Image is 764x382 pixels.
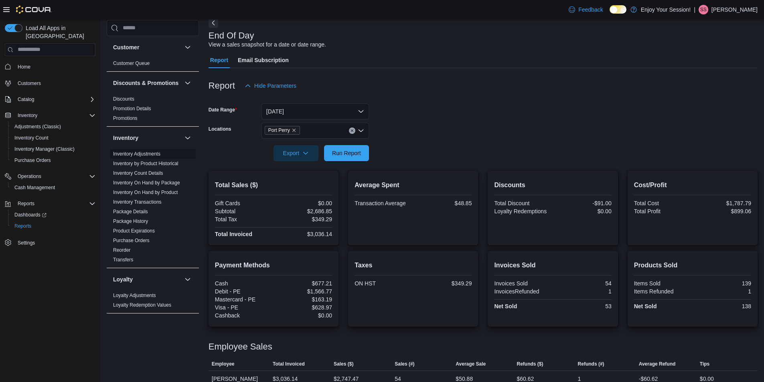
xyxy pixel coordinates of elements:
[254,82,296,90] span: Hide Parameters
[634,261,751,270] h2: Products Sold
[694,200,751,206] div: $1,787.79
[694,288,751,295] div: 1
[415,280,472,287] div: $349.29
[113,170,163,176] a: Inventory Count Details
[494,288,551,295] div: InvoicesRefunded
[113,161,178,166] a: Inventory by Product Historical
[113,275,181,283] button: Loyalty
[209,107,237,113] label: Date Range
[11,133,52,143] a: Inventory Count
[639,361,676,367] span: Average Refund
[275,231,332,237] div: $3,036.14
[8,220,99,232] button: Reports
[8,121,99,132] button: Adjustments (Classic)
[494,180,611,190] h2: Discounts
[113,160,178,167] span: Inventory by Product Historical
[694,5,695,14] p: |
[355,200,411,206] div: Transaction Average
[113,134,138,142] h3: Inventory
[2,77,99,89] button: Customers
[11,122,95,131] span: Adjustments (Classic)
[694,303,751,309] div: 138
[14,123,61,130] span: Adjustments (Classic)
[14,212,47,218] span: Dashboards
[8,209,99,220] a: Dashboards
[107,94,199,126] div: Discounts & Promotions
[8,155,99,166] button: Purchase Orders
[113,199,162,205] a: Inventory Transactions
[113,43,181,51] button: Customer
[494,280,551,287] div: Invoices Sold
[8,132,99,144] button: Inventory Count
[113,96,134,102] span: Discounts
[209,126,231,132] label: Locations
[215,231,252,237] strong: Total Invoiced
[494,261,611,270] h2: Invoices Sold
[11,156,54,165] a: Purchase Orders
[209,81,235,91] h3: Report
[113,106,151,111] a: Promotion Details
[238,52,289,68] span: Email Subscription
[18,173,41,180] span: Operations
[355,180,472,190] h2: Average Spent
[694,208,751,214] div: $899.06
[113,238,150,243] a: Purchase Orders
[2,94,99,105] button: Catalog
[349,127,355,134] button: Clear input
[113,228,155,234] span: Product Expirations
[113,79,178,87] h3: Discounts & Promotions
[14,199,38,208] button: Reports
[183,275,193,284] button: Loyalty
[113,190,178,195] a: Inventory On Hand by Product
[113,134,181,142] button: Inventory
[555,288,612,295] div: 1
[275,280,332,287] div: $677.21
[14,172,95,181] span: Operations
[113,218,148,224] a: Package History
[395,361,414,367] span: Sales (#)
[268,126,290,134] span: Port Perry
[113,189,178,196] span: Inventory On Hand by Product
[107,149,199,268] div: Inventory
[358,127,364,134] button: Open list of options
[16,6,52,14] img: Cova
[14,95,37,104] button: Catalog
[18,200,34,207] span: Reports
[261,103,369,119] button: [DATE]
[113,115,138,121] a: Promotions
[11,133,95,143] span: Inventory Count
[5,58,95,269] nav: Complex example
[183,42,193,52] button: Customer
[113,247,130,253] a: Reorder
[11,210,95,220] span: Dashboards
[113,61,150,66] a: Customer Queue
[113,60,150,67] span: Customer Queue
[210,52,228,68] span: Report
[113,180,180,186] a: Inventory On Hand by Package
[209,31,254,40] h3: End Of Day
[8,144,99,155] button: Inventory Manager (Classic)
[14,111,41,120] button: Inventory
[113,275,133,283] h3: Loyalty
[215,312,272,319] div: Cashback
[278,145,314,161] span: Export
[113,302,171,308] span: Loyalty Redemption Values
[209,40,326,49] div: View a sales snapshot for a date or date range.
[107,291,199,313] div: Loyalty
[14,237,95,247] span: Settings
[209,18,218,28] button: Next
[578,6,603,14] span: Feedback
[215,208,272,214] div: Subtotal
[494,303,517,309] strong: Net Sold
[355,280,411,287] div: ON HST
[215,180,332,190] h2: Total Sales ($)
[215,288,272,295] div: Debit - PE
[634,180,751,190] h2: Cost/Profit
[113,43,139,51] h3: Customer
[183,133,193,143] button: Inventory
[113,151,160,157] a: Inventory Adjustments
